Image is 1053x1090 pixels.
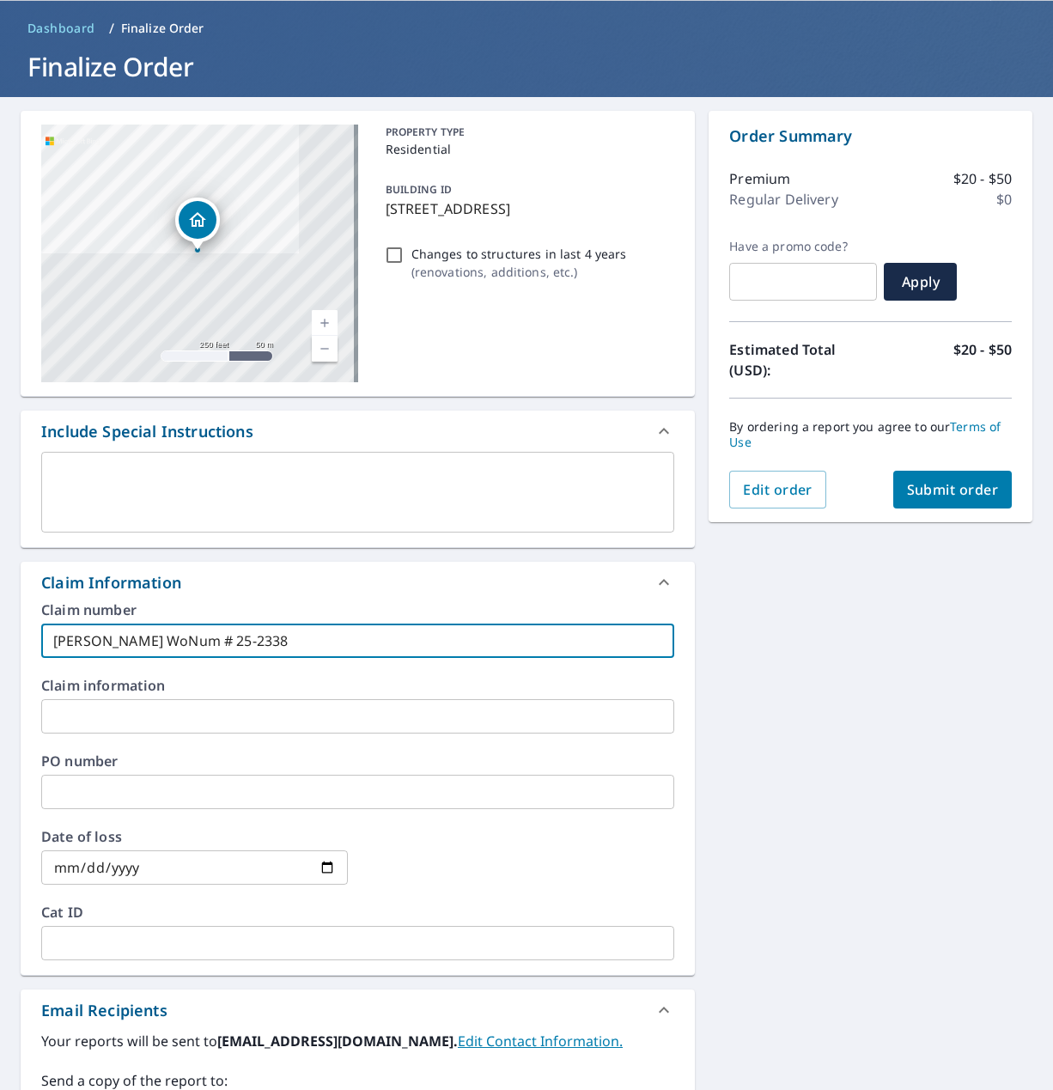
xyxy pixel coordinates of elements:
button: Edit order [729,471,826,508]
p: Finalize Order [121,20,204,37]
p: Changes to structures in last 4 years [411,245,627,263]
p: $20 - $50 [953,168,1012,189]
p: Order Summary [729,125,1012,148]
label: PO number [41,754,674,768]
label: Your reports will be sent to [41,1031,674,1051]
li: / [109,18,114,39]
div: Email Recipients [41,999,167,1022]
p: $0 [996,189,1012,210]
a: Current Level 17, Zoom In [312,310,338,336]
div: Dropped pin, building 1, Residential property, 819 Little Roxy Ct Jacksonville, NC 28540 [175,198,220,251]
p: By ordering a report you agree to our [729,419,1012,450]
p: PROPERTY TYPE [386,125,668,140]
span: Apply [898,272,943,291]
a: Terms of Use [729,418,1001,450]
p: BUILDING ID [386,182,452,197]
b: [EMAIL_ADDRESS][DOMAIN_NAME]. [217,1032,458,1050]
nav: breadcrumb [21,15,1032,42]
a: Current Level 17, Zoom Out [312,336,338,362]
a: Dashboard [21,15,102,42]
span: Dashboard [27,20,95,37]
div: Claim Information [21,562,695,603]
div: Claim Information [41,571,181,594]
label: Have a promo code? [729,239,877,254]
div: Include Special Instructions [41,420,253,443]
label: Date of loss [41,830,348,843]
p: Premium [729,168,790,189]
div: Email Recipients [21,990,695,1031]
label: Cat ID [41,905,674,919]
p: $20 - $50 [953,339,1012,381]
button: Submit order [893,471,1013,508]
button: Apply [884,263,957,301]
label: Claim number [41,603,674,617]
h1: Finalize Order [21,49,1032,84]
label: Claim information [41,679,674,692]
span: Submit order [907,480,999,499]
p: Regular Delivery [729,189,837,210]
div: Include Special Instructions [21,411,695,452]
p: [STREET_ADDRESS] [386,198,668,219]
p: ( renovations, additions, etc. ) [411,263,627,281]
span: Edit order [743,480,813,499]
a: EditContactInfo [458,1032,623,1050]
p: Residential [386,140,668,158]
p: Estimated Total (USD): [729,339,870,381]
